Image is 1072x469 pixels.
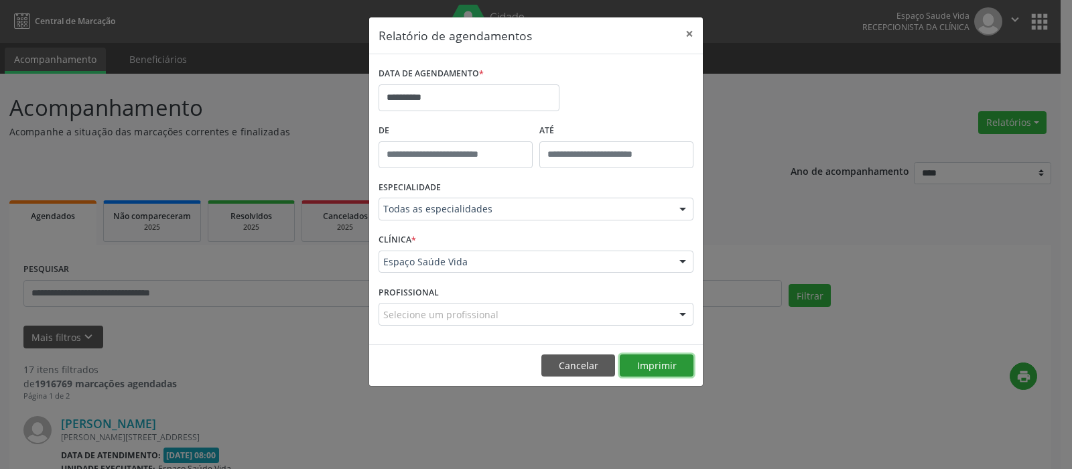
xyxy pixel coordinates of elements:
[383,202,666,216] span: Todas as especialidades
[383,255,666,269] span: Espaço Saúde Vida
[379,64,484,84] label: DATA DE AGENDAMENTO
[379,121,533,141] label: De
[539,121,693,141] label: ATÉ
[676,17,703,50] button: Close
[379,282,439,303] label: PROFISSIONAL
[383,308,498,322] span: Selecione um profissional
[620,354,693,377] button: Imprimir
[541,354,615,377] button: Cancelar
[379,27,532,44] h5: Relatório de agendamentos
[379,178,441,198] label: ESPECIALIDADE
[379,230,416,251] label: CLÍNICA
